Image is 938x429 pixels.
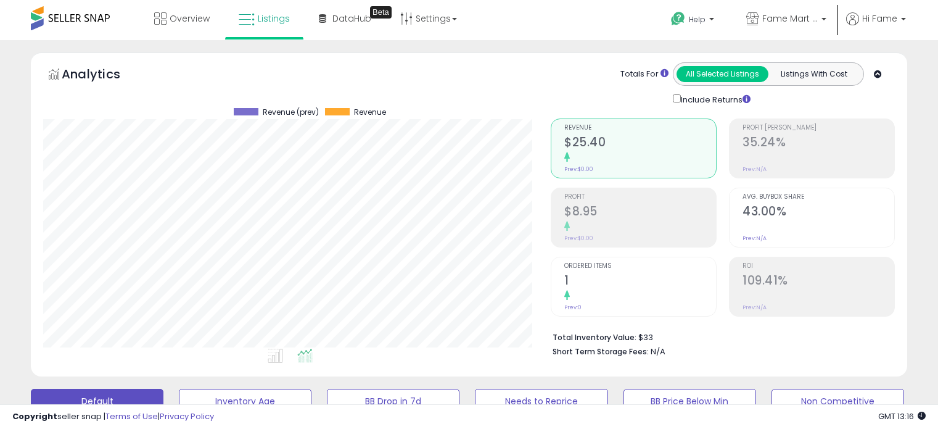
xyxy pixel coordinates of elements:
[258,12,290,25] span: Listings
[179,389,311,414] button: Inventory Age
[878,410,926,422] span: 2025-10-10 13:16 GMT
[332,12,371,25] span: DataHub
[771,389,904,414] button: Non Competitive
[354,108,386,117] span: Revenue
[743,263,894,270] span: ROI
[743,194,894,201] span: Avg. Buybox Share
[846,12,906,40] a: Hi Fame
[564,194,716,201] span: Profit
[661,2,726,40] a: Help
[564,125,716,131] span: Revenue
[475,389,607,414] button: Needs to Reprice
[553,332,636,343] b: Total Inventory Value:
[327,389,459,414] button: BB Drop in 7d
[862,12,897,25] span: Hi Fame
[768,66,860,82] button: Listings With Cost
[743,204,894,221] h2: 43.00%
[564,304,582,311] small: Prev: 0
[620,69,669,80] div: Totals For
[160,410,214,422] a: Privacy Policy
[263,108,319,117] span: Revenue (prev)
[670,11,686,27] i: Get Help
[105,410,158,422] a: Terms of Use
[743,235,767,242] small: Prev: N/A
[743,135,894,152] h2: 35.24%
[762,12,818,25] span: Fame Mart CA
[664,92,765,106] div: Include Returns
[677,66,768,82] button: All Selected Listings
[62,65,144,86] h5: Analytics
[553,329,886,344] li: $33
[564,273,716,290] h2: 1
[564,263,716,270] span: Ordered Items
[370,6,392,19] div: Tooltip anchor
[743,165,767,173] small: Prev: N/A
[689,14,706,25] span: Help
[743,304,767,311] small: Prev: N/A
[743,125,894,131] span: Profit [PERSON_NAME]
[564,165,593,173] small: Prev: $0.00
[12,410,57,422] strong: Copyright
[564,235,593,242] small: Prev: $0.00
[564,135,716,152] h2: $25.40
[31,389,163,414] button: Default
[12,411,214,423] div: seller snap | |
[170,12,210,25] span: Overview
[553,346,649,357] b: Short Term Storage Fees:
[743,273,894,290] h2: 109.41%
[623,389,756,414] button: BB Price Below Min
[564,204,716,221] h2: $8.95
[651,346,665,357] span: N/A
